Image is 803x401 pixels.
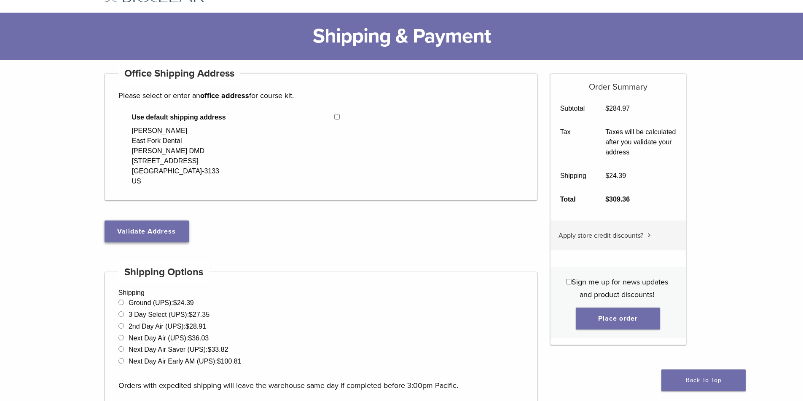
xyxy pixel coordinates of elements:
[217,358,221,365] span: $
[551,188,596,211] th: Total
[188,335,209,342] bdi: 36.03
[129,335,209,342] label: Next Day Air (UPS):
[200,91,249,100] strong: office address
[559,231,643,240] span: Apply store credit discounts?
[576,308,660,329] button: Place order
[572,277,668,299] span: Sign me up for news updates and product discounts!
[129,299,194,306] label: Ground (UPS):
[566,279,572,284] input: Sign me up for news updates and product discounts!
[118,89,524,102] p: Please select or enter an for course kit.
[605,196,609,203] span: $
[132,126,219,186] div: [PERSON_NAME] East Fork Dental [PERSON_NAME] DMD [STREET_ADDRESS] [GEOGRAPHIC_DATA]-3133 US
[185,323,189,330] span: $
[173,299,177,306] span: $
[208,346,212,353] span: $
[551,74,686,92] h5: Order Summary
[551,164,596,188] th: Shipping
[189,311,193,318] span: $
[129,311,209,318] label: 3 Day Select (UPS):
[118,366,524,392] p: Orders with expedited shipping will leave the warehouse same day if completed before 3:00pm Pacific.
[118,64,241,84] h4: Office Shipping Address
[185,323,206,330] bdi: 28.91
[173,299,194,306] bdi: 24.39
[605,172,609,179] span: $
[189,311,209,318] bdi: 27.35
[132,112,335,122] span: Use default shipping address
[551,120,596,164] th: Tax
[647,233,651,237] img: caret.svg
[129,346,228,353] label: Next Day Air Saver (UPS):
[105,220,189,242] button: Validate Address
[551,97,596,120] th: Subtotal
[208,346,228,353] bdi: 33.82
[605,105,630,112] bdi: 284.97
[217,358,242,365] bdi: 100.81
[605,105,609,112] span: $
[605,172,626,179] bdi: 24.39
[188,335,192,342] span: $
[129,323,206,330] label: 2nd Day Air (UPS):
[605,196,630,203] bdi: 309.36
[596,120,686,164] td: Taxes will be calculated after you validate your address
[118,262,209,282] h4: Shipping Options
[661,369,746,391] a: Back To Top
[129,358,242,365] label: Next Day Air Early AM (UPS):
